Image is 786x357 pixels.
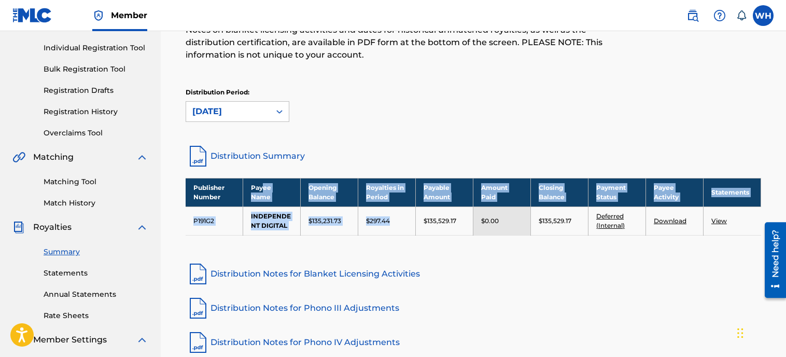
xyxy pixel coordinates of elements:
[186,178,243,207] th: Publisher Number
[713,9,726,22] img: help
[136,151,148,163] img: expand
[44,106,148,117] a: Registration History
[424,216,456,226] p: $135,529.17
[33,221,72,234] span: Royalties
[44,268,148,279] a: Statements
[308,216,341,226] p: $135,231.73
[192,105,264,118] div: [DATE]
[44,310,148,321] a: Rate Sheets
[186,207,243,235] td: P191G2
[186,144,210,169] img: distribution-summary-pdf
[588,178,646,207] th: Payment Status
[682,5,703,26] a: Public Search
[186,330,210,355] img: pdf
[12,221,25,234] img: Royalties
[654,217,686,225] a: Download
[136,334,148,346] img: expand
[44,176,148,187] a: Matching Tool
[734,307,786,357] iframe: Chat Widget
[44,43,148,53] a: Individual Registration Tool
[711,217,727,225] a: View
[33,334,107,346] span: Member Settings
[12,151,25,163] img: Matching
[186,24,629,61] p: Notes on blanket licensing activities and dates for historical unmatched royalties, as well as th...
[757,218,786,302] iframe: Resource Center
[186,330,761,355] a: Distribution Notes for Phono IV Adjustments
[186,262,210,286] img: pdf
[301,178,358,207] th: Opening Balance
[736,10,747,21] div: Notifications
[136,221,148,234] img: expand
[473,178,531,207] th: Amount Paid
[243,207,301,235] td: INDEPENDENT DIGITAL
[186,88,289,97] p: Distribution Period:
[33,151,74,163] span: Matching
[186,262,761,286] a: Distribution Notes for Blanket Licensing Activities
[44,64,148,75] a: Bulk Registration Tool
[703,178,761,207] th: Statements
[44,198,148,209] a: Match History
[186,296,210,321] img: pdf
[531,178,588,207] th: Closing Balance
[186,296,761,321] a: Distribution Notes for Phono III Adjustments
[709,5,730,26] div: Help
[243,178,301,207] th: Payee Name
[92,9,105,22] img: Top Rightsholder
[358,178,416,207] th: Royalties in Period
[686,9,699,22] img: search
[481,216,499,226] p: $0.00
[186,144,761,169] a: Distribution Summary
[737,318,743,349] div: Przeciągnij
[12,8,52,23] img: MLC Logo
[44,85,148,96] a: Registration Drafts
[416,178,473,207] th: Payable Amount
[44,246,148,257] a: Summary
[44,128,148,139] a: Overclaims Tool
[646,178,704,207] th: Payee Activity
[596,212,625,229] a: Deferred (Internal)
[539,216,571,226] p: $135,529.17
[111,9,147,21] span: Member
[366,216,390,226] p: $297.44
[753,5,774,26] div: User Menu
[44,289,148,300] a: Annual Statements
[734,307,786,357] div: Widżet czatu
